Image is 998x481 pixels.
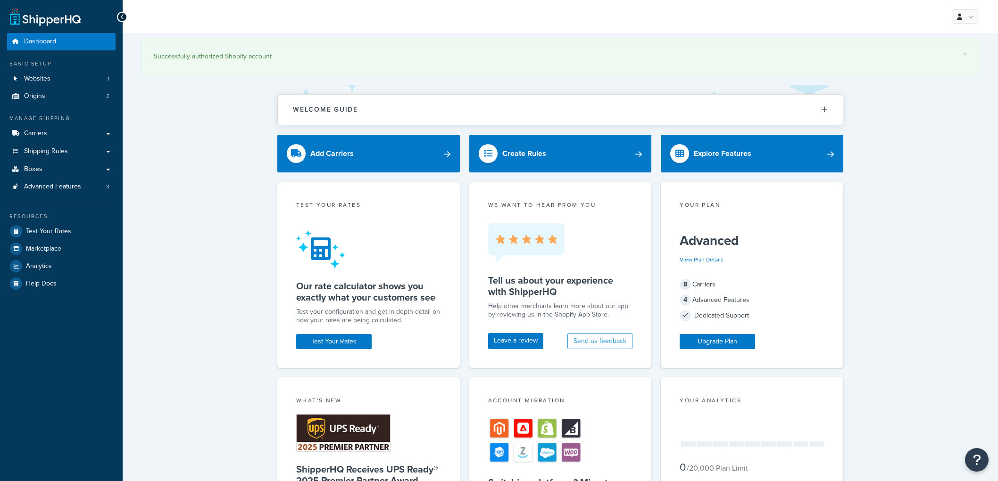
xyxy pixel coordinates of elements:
[277,135,460,172] a: Add Carriers
[7,114,116,122] div: Manage Shipping
[24,38,56,46] span: Dashboard
[963,50,967,57] a: ×
[7,88,116,105] li: Origins
[7,223,116,240] a: Test Your Rates
[296,334,372,349] a: Test Your Rates
[502,147,546,160] div: Create Rules
[488,302,633,319] p: Help other merchants learn more about our app by reviewing us in the Shopify App Store.
[488,333,543,349] a: Leave a review
[488,275,633,297] h5: Tell us about your experience with ShipperHQ
[680,233,824,248] h5: Advanced
[26,245,61,253] span: Marketplace
[7,178,116,196] li: Advanced Features
[310,147,354,160] div: Add Carriers
[680,334,755,349] a: Upgrade Plan
[296,280,441,303] h5: Our rate calculator shows you exactly what your customers see
[7,161,116,178] a: Boxes
[24,165,42,173] span: Boxes
[965,448,989,472] button: Open Resource Center
[680,396,824,407] div: Your Analytics
[24,147,68,155] span: Shipping Rules
[7,258,116,275] a: Analytics
[661,135,843,172] a: Explore Features
[680,255,724,264] a: View Plan Details
[7,212,116,220] div: Resources
[7,88,116,105] a: Origins2
[7,60,116,68] div: Basic Setup
[106,92,109,100] span: 2
[694,147,751,160] div: Explore Features
[680,294,691,306] span: 4
[488,396,633,407] div: Account Migration
[106,183,109,191] span: 3
[7,70,116,88] li: Websites
[7,275,116,292] a: Help Docs
[26,280,57,288] span: Help Docs
[24,92,45,100] span: Origins
[296,201,441,212] div: Test your rates
[26,228,71,236] span: Test Your Rates
[7,70,116,88] a: Websites1
[7,143,116,160] a: Shipping Rules
[24,75,50,83] span: Websites
[296,396,441,407] div: What's New
[680,309,824,322] div: Dedicated Support
[296,308,441,325] div: Test your configuration and get in-depth detail on how your rates are being calculated.
[24,183,81,191] span: Advanced Features
[7,178,116,196] a: Advanced Features3
[680,201,824,212] div: Your Plan
[24,130,47,138] span: Carriers
[680,279,691,290] span: 8
[567,333,632,349] button: Send us feedback
[7,125,116,142] a: Carriers
[680,278,824,291] div: Carriers
[7,240,116,257] a: Marketplace
[687,463,748,473] small: / 20,000 Plan Limit
[278,95,843,124] button: Welcome Guide
[680,459,686,475] span: 0
[488,201,633,209] p: we want to hear from you
[469,135,652,172] a: Create Rules
[680,293,824,307] div: Advanced Features
[154,50,967,63] div: Successfully authorized Shopify account
[108,75,109,83] span: 1
[7,33,116,50] a: Dashboard
[26,262,52,270] span: Analytics
[293,106,358,113] h2: Welcome Guide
